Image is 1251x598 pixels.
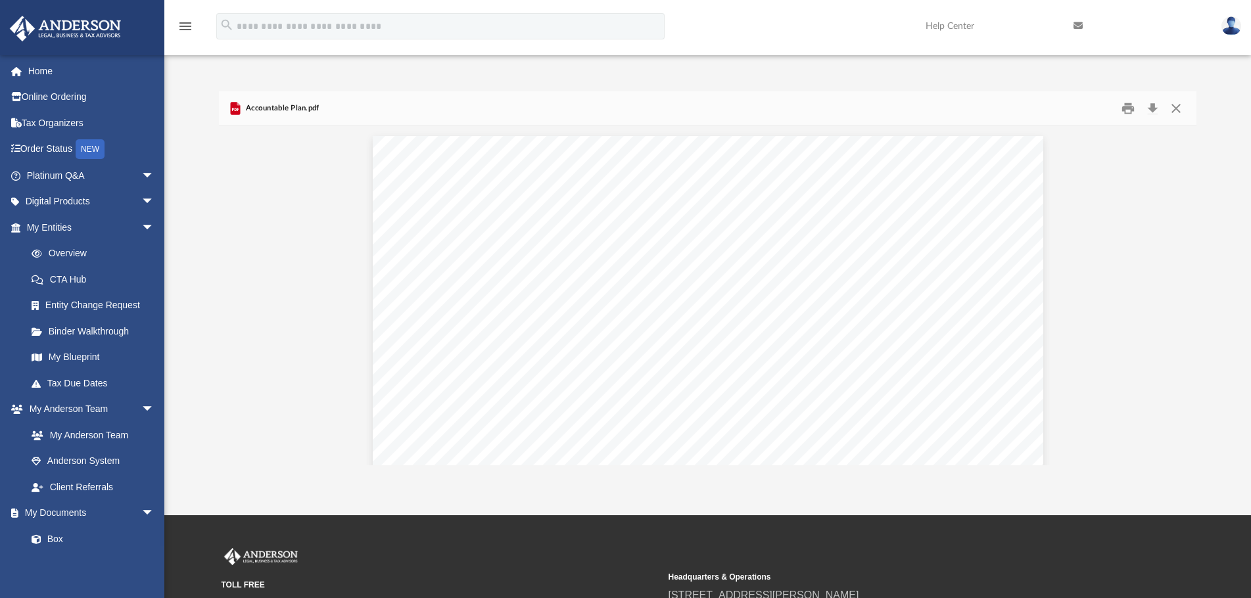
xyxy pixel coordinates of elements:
a: Order StatusNEW [9,136,174,163]
a: Tax Organizers [9,110,174,136]
a: Tax Due Dates [18,370,174,396]
span: arrow_drop_down [141,500,168,527]
span: ______________________________ (“Company”) [477,267,939,289]
a: Overview [18,241,174,267]
i: menu [177,18,193,34]
span: Employees must document and substantiate all business expenses to the full [511,367,910,380]
a: menu [177,25,193,34]
span: This accountable plan adopts the requirements of Treas. Reg. Section 1.62-2 and [511,337,935,350]
a: Client Referrals [18,474,168,500]
div: File preview [219,126,1197,465]
img: Anderson Advisors Platinum Portal [6,16,125,41]
span: all other laws governing accountable plans and employee reimbursements. [511,352,903,365]
a: Online Ordering [9,84,174,110]
a: Platinum Q&Aarrow_drop_down [9,162,174,189]
span: Accountable Plan for [609,217,807,239]
i: search [220,18,234,32]
div: NEW [76,139,105,159]
span: period of time. [511,428,588,441]
div: Preview [219,91,1197,465]
a: Digital Productsarrow_drop_down [9,189,174,215]
a: Anderson System [18,448,168,474]
img: Anderson Advisors Platinum Portal [222,548,300,565]
small: Headquarters & Operations [669,571,1106,583]
button: Download [1141,98,1164,118]
a: My Entitiesarrow_drop_down [9,214,174,241]
span: extent of the law and in a timely fashion, as required by Treas. Reg. Section 1.62- [511,382,940,396]
span: 2. [491,367,501,380]
span: 1. [491,337,501,350]
span: 3. [491,413,501,426]
a: My Anderson Teamarrow_drop_down [9,396,168,423]
a: Home [9,58,174,84]
span: Treas. Reg. Section 1.62-2 minimum requirements regarding timeliness: [471,458,852,471]
button: Print [1115,98,1141,118]
button: Close [1164,98,1188,118]
span: 2. [511,398,521,411]
span: The Company states the terms of its accountable plan: [471,307,756,320]
span: arrow_drop_down [141,214,168,241]
small: TOLL FREE [222,579,659,591]
a: My Documentsarrow_drop_down [9,500,168,526]
span: Accountable Plan.pdf [243,103,319,114]
span: arrow_drop_down [141,396,168,423]
a: CTA Hub [18,266,174,292]
div: Document Viewer [219,126,1197,465]
a: Entity Change Request [18,292,174,319]
span: arrow_drop_down [141,189,168,216]
a: Binder Walkthrough [18,318,174,344]
a: Meeting Minutes [18,552,168,578]
a: My Anderson Team [18,422,161,448]
span: arrow_drop_down [141,162,168,189]
a: My Blueprint [18,344,168,371]
img: User Pic [1221,16,1241,35]
span: Payments made that are not substantiated will be paid back within in a reasonable [511,413,941,426]
a: Box [18,526,161,552]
